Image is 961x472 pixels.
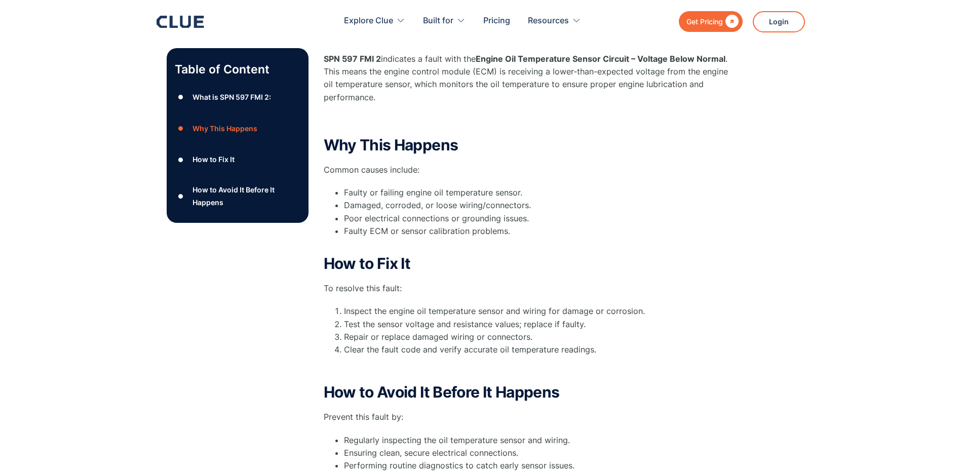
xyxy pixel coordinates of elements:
strong: SPN 597 FMI 2 [324,54,381,64]
a: Pricing [483,5,510,37]
div:  [723,15,739,28]
div: Get Pricing [686,15,723,28]
p: Prevent this fault by: [324,411,729,423]
div: How to Avoid It Before It Happens [193,183,300,209]
div: Explore Clue [344,5,393,37]
p: ‍ [324,114,729,127]
p: Common causes include: [324,164,729,176]
p: To resolve this fault: [324,282,729,295]
div: Built for [423,5,453,37]
div: Resources [528,5,581,37]
div: Built for [423,5,466,37]
p: ‍ [324,361,729,374]
strong: Engine Oil Temperature Sensor Circuit – Voltage Below Normal [476,54,725,64]
li: Ensuring clean, secure electrical connections. [344,447,729,459]
a: Login [753,11,805,32]
li: Test the sensor voltage and resistance values; replace if faulty. [344,318,729,331]
li: Faulty ECM or sensor calibration problems. [344,225,729,250]
strong: Why This Happens [324,136,458,154]
a: ●Why This Happens [175,121,300,136]
li: Performing routine diagnostics to catch early sensor issues. [344,459,729,472]
li: Regularly inspecting the oil temperature sensor and wiring. [344,434,729,447]
p: indicates a fault with the . This means the engine control module (ECM) is receiving a lower-than... [324,53,729,104]
a: ●What is SPN 597 FMI 2: [175,90,300,105]
div: Why This Happens [193,122,257,135]
div: ● [175,188,187,204]
a: ●How to Avoid It Before It Happens [175,183,300,209]
a: ●How to Fix It [175,152,300,167]
div: Resources [528,5,569,37]
li: Inspect the engine oil temperature sensor and wiring for damage or corrosion. [344,305,729,318]
li: Poor electrical connections or grounding issues. [344,212,729,225]
a: Get Pricing [679,11,743,32]
p: Table of Content [175,61,300,77]
li: Clear the fault code and verify accurate oil temperature readings. [344,343,729,356]
div: How to Fix It [193,153,235,166]
li: Faulty or failing engine oil temperature sensor. [344,186,729,199]
li: Repair or replace damaged wiring or connectors. [344,331,729,343]
div: Explore Clue [344,5,405,37]
div: ● [175,121,187,136]
strong: How to Fix It [324,254,411,272]
strong: How to Avoid It Before It Happens [324,383,560,401]
div: What is SPN 597 FMI 2: [193,91,271,103]
li: Damaged, corroded, or loose wiring/connectors. [344,199,729,212]
div: ● [175,90,187,105]
div: ● [175,152,187,167]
